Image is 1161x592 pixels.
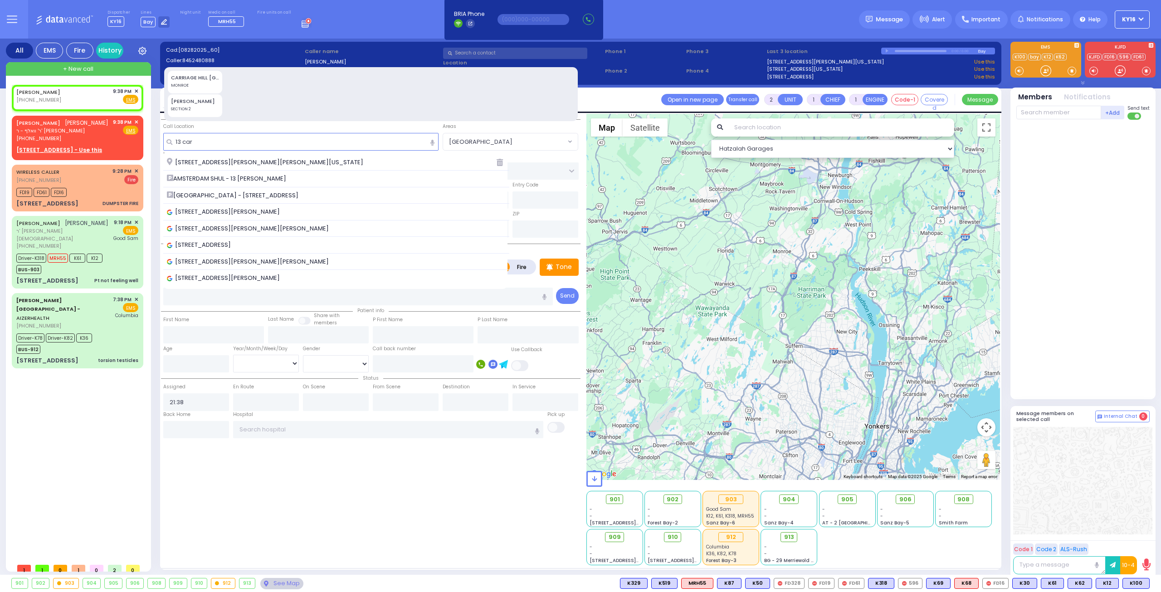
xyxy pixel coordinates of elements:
[880,506,883,513] span: -
[54,578,78,588] div: 903
[509,261,535,273] label: Fire
[767,58,884,66] a: [STREET_ADDRESS][PERSON_NAME][US_STATE]
[34,188,49,197] span: FD61
[726,94,759,105] button: Transfer call
[12,578,28,588] div: 901
[87,254,102,263] span: K12
[717,578,741,589] div: K87
[1104,413,1137,420] span: Internal Chat
[16,297,80,322] a: AIZERHEALTH
[556,262,572,272] p: Tone
[124,175,138,184] span: Fire
[1122,578,1150,589] div: BLS
[767,65,843,73] a: [STREET_ADDRESS][US_STATE]
[303,345,320,352] label: Gender
[822,506,825,513] span: -
[1102,54,1117,60] a: FD16
[16,322,61,329] span: [PHONE_NUMBER]
[784,533,794,542] span: 913
[971,15,1000,24] span: Important
[1120,556,1137,574] button: 10-4
[443,383,470,391] label: Destination
[443,133,566,150] span: MONROE VILLAGE
[115,312,138,319] span: Columbia
[1122,15,1136,24] span: KY16
[233,411,253,418] label: Hospital
[706,506,731,513] span: Good Sam
[167,174,289,183] span: AMSTERDAM SHUL - 13 [PERSON_NAME]
[717,578,741,589] div: BLS
[822,513,825,519] span: -
[648,506,650,513] span: -
[590,513,592,519] span: -
[718,494,743,504] div: 903
[1132,54,1146,60] a: FD61
[54,565,67,572] span: 0
[610,495,620,504] span: 901
[233,383,254,391] label: En Route
[497,159,503,166] i: Delete fron history
[178,46,220,54] span: [08282025_60]
[166,46,302,54] label: Cad:
[898,578,922,589] div: 596
[16,227,111,242] span: ר' [PERSON_NAME][DEMOGRAPHIC_DATA]
[108,565,122,572] span: 2
[620,578,648,589] div: BLS
[589,468,619,480] a: Open this area in Google Maps (opens a new window)
[591,118,623,137] button: Show street map
[171,106,220,113] div: SECTION 2
[163,133,439,150] input: Search location here
[891,94,918,105] button: Code-1
[1028,54,1041,60] a: bay
[163,316,189,323] label: First Name
[449,137,512,147] span: [GEOGRAPHIC_DATA]
[134,118,138,126] span: ✕
[17,565,31,572] span: 1
[16,127,108,135] span: ר' וואלף - ר' [PERSON_NAME]
[974,58,995,66] a: Use this
[141,17,156,27] span: Bay
[63,64,93,73] span: + New call
[932,15,945,24] span: Alert
[1059,543,1088,555] button: ALS-Rush
[921,94,948,105] button: Covered
[1018,92,1052,103] button: Members
[648,519,678,526] span: Forest Bay-2
[167,274,283,283] span: [STREET_ADDRESS][PERSON_NAME]
[1098,415,1102,419] img: comment-alt.png
[977,451,995,469] button: Drag Pegman onto the map to open Street View
[511,346,542,353] label: Use Callback
[926,578,951,589] div: K69
[841,495,854,504] span: 905
[314,319,337,326] span: members
[167,276,172,281] img: google_icon.svg
[812,581,817,586] img: red-radio-icon.svg
[123,226,138,235] span: EMS
[838,578,864,589] div: FD61
[1041,578,1064,589] div: K61
[191,578,207,588] div: 910
[163,345,172,352] label: Age
[16,356,78,365] div: [STREET_ADDRESS]
[590,543,592,550] span: -
[1115,10,1150,29] button: KY16
[35,565,49,572] span: 1
[16,96,61,103] span: [PHONE_NUMBER]
[706,550,737,557] span: K36, K82, K78
[51,188,67,197] span: FD16
[512,383,536,391] label: In Service
[783,495,795,504] span: 904
[16,345,40,354] span: BUS-912
[16,220,60,227] a: [PERSON_NAME]
[167,259,172,264] img: google_icon.svg
[94,277,138,284] div: Pt not feeling well
[443,48,587,59] input: Search a contact
[32,578,49,588] div: 902
[16,333,44,342] span: Driver-K78
[767,73,814,81] a: [STREET_ADDRESS]
[113,235,138,242] span: Good Sam
[681,578,713,589] div: MRH55
[982,578,1009,589] div: FD16
[373,345,416,352] label: Call back number
[163,383,185,391] label: Assigned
